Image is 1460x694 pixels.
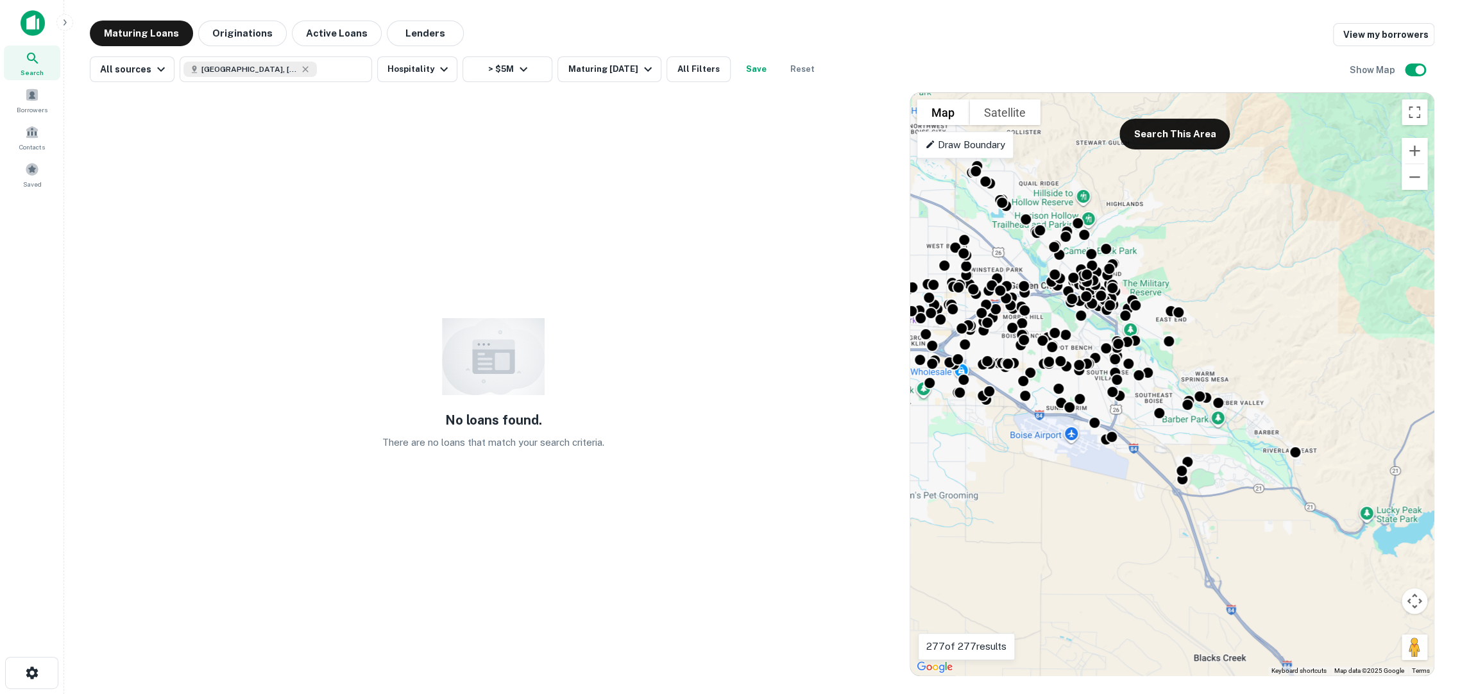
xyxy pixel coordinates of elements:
a: Borrowers [4,83,60,117]
button: > $5M [463,56,552,82]
p: There are no loans that match your search criteria. [382,435,604,450]
button: Hospitality [377,56,457,82]
h5: No loans found. [445,410,542,430]
button: All sources [90,56,174,82]
button: Show satellite imagery [969,99,1040,125]
div: Maturing [DATE] [568,62,655,77]
button: Keyboard shortcuts [1271,666,1327,675]
span: Search [21,67,44,78]
p: 277 of 277 results [926,639,1006,654]
iframe: Chat Widget [1396,591,1460,653]
button: Save your search to get updates of matches that match your search criteria. [736,56,777,82]
span: Saved [23,179,42,189]
button: Zoom in [1402,138,1427,164]
button: All Filters [666,56,731,82]
button: Lenders [387,21,464,46]
button: Search This Area [1119,119,1230,149]
a: Terms (opens in new tab) [1412,667,1430,674]
button: Map camera controls [1402,588,1427,614]
span: [GEOGRAPHIC_DATA], [GEOGRAPHIC_DATA], [GEOGRAPHIC_DATA] [201,63,298,75]
button: Reset [782,56,823,82]
button: Maturing Loans [90,21,193,46]
a: Contacts [4,120,60,155]
div: 0 0 [910,93,1434,675]
button: Toggle fullscreen view [1402,99,1427,125]
img: empty content [442,318,545,395]
a: Open this area in Google Maps (opens a new window) [913,659,956,675]
button: Originations [198,21,287,46]
h6: Show Map [1350,63,1397,77]
button: Show street map [917,99,969,125]
img: Google [913,659,956,675]
a: View my borrowers [1333,23,1434,46]
button: Zoom out [1402,164,1427,190]
a: Search [4,46,60,80]
img: capitalize-icon.png [21,10,45,36]
span: Contacts [19,142,45,152]
button: Active Loans [292,21,382,46]
span: Map data ©2025 Google [1334,667,1404,674]
a: Saved [4,157,60,192]
button: Maturing [DATE] [557,56,661,82]
p: Draw Boundary [925,137,1005,153]
span: Borrowers [17,105,47,115]
div: All sources [100,62,169,77]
